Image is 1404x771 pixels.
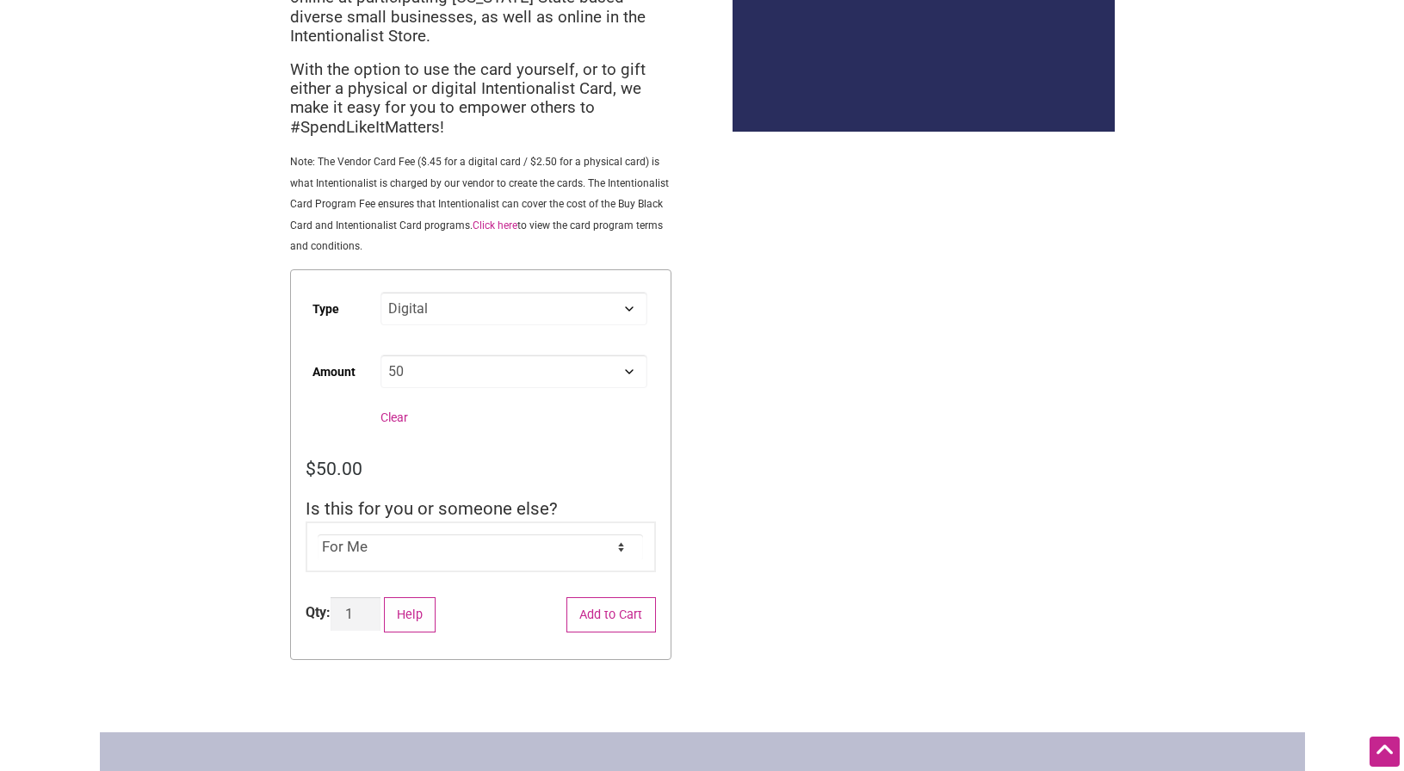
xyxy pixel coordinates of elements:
button: Help [384,597,436,632]
label: Type [312,290,339,329]
p: With the option to use the card yourself, or to gift either a physical or digital Intentionalist ... [290,60,671,138]
a: Click here [473,219,517,231]
bdi: 50.00 [306,458,362,479]
input: Product quantity [331,597,380,631]
span: Note: The Vendor Card Fee ($.45 for a digital card / $2.50 for a physical card) is what Intention... [290,156,669,252]
a: Clear options [380,410,408,424]
span: Is this for you or someone else? [306,498,558,519]
span: $ [306,458,316,479]
button: Add to Cart [566,597,656,632]
div: Scroll Back to Top [1370,737,1400,767]
select: Is this for you or someone else? [318,534,643,560]
label: Amount [312,353,356,392]
div: Qty: [306,602,331,623]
